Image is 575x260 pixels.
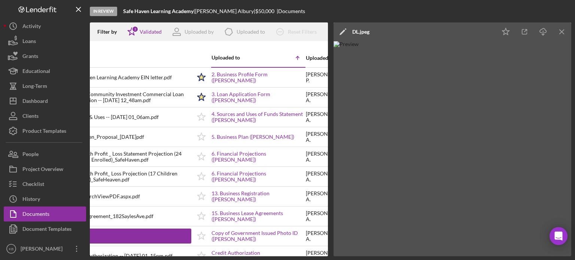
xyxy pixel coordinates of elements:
div: Product Templates [22,123,66,140]
a: 4. Sources and Uses of Funds Statement ([PERSON_NAME]) [212,111,305,123]
div: [PERSON_NAME] A . [306,91,347,103]
div: Documents [22,207,49,223]
div: SafeHaven_Proposal_[DATE]pdf [70,134,144,140]
div: [PERSON_NAME] P . [306,71,347,83]
div: Loans [22,34,36,51]
button: Grants [4,49,86,64]
div: In Review [90,7,117,16]
div: Project Overview [22,162,63,178]
a: 15. Business Lease Agreements ([PERSON_NAME]) [212,210,305,222]
div: [PERSON_NAME] Albury | [195,8,255,14]
div: 12-Month Profit _ Loss Statement Projection (24 Children Enrolled)_SafeHaven.pdf [70,151,191,163]
button: KB[PERSON_NAME] [4,241,86,256]
div: Safe Haven Learning Academy EIN letter.pdf [70,74,172,80]
div: Uploaded to [212,55,258,61]
button: Checklist [4,177,86,192]
a: 2. Business Profile Form ([PERSON_NAME]) [212,71,305,83]
button: Educational [4,64,86,79]
a: 6. Financial Projections ([PERSON_NAME]) [212,151,305,163]
text: KB [9,247,14,251]
a: 13. Business Registration ([PERSON_NAME]) [212,190,305,202]
div: Credit Authorization -- [DATE] 01_15pm.pdf [70,253,173,259]
button: Clients [4,108,86,123]
a: 6. Financial Projections ([PERSON_NAME]) [212,171,305,183]
div: Sources & Uses -- [DATE] 01_06am.pdf [70,114,159,120]
button: Long-Term [4,79,86,94]
button: Activity [4,19,86,34]
div: [PERSON_NAME] A . [306,111,347,123]
div: CorpSearchViewPDF.aspx.pdf [70,193,140,199]
div: Nectar Community Investment Commercial Loan Application -- [DATE] 12_48am.pdf [70,91,191,103]
button: History [4,192,86,207]
a: Copy of Government Issued Photo ID ([PERSON_NAME]) [212,230,305,242]
div: [PERSON_NAME] A . [306,230,347,242]
div: 2 [132,26,139,33]
div: Clients [22,108,39,125]
div: DL.jpeg [352,29,369,35]
div: $50,000 [255,8,277,14]
div: | [123,8,195,14]
div: Checklist [22,177,44,193]
div: Grants [22,49,38,65]
button: People [4,147,86,162]
div: | Documents [277,8,305,14]
button: Document Templates [4,221,86,236]
div: Filter by [97,29,122,35]
button: Loans [4,34,86,49]
div: Uploaded to [237,29,265,35]
div: Uploaded by [306,55,347,61]
div: 12-Month Profit_ Loss Projection (17 Children Enrolled)_SafeHeaven.pdf [70,171,191,183]
div: [PERSON_NAME] A . [306,171,347,183]
a: 3. Loan Application Form ([PERSON_NAME]) [212,91,305,103]
div: [PERSON_NAME] A . [306,190,347,202]
button: Documents [4,207,86,221]
div: Uploaded by [185,29,214,35]
div: Educational [22,64,50,80]
div: [PERSON_NAME] A . [306,210,347,222]
div: Validated [140,29,162,35]
div: [PERSON_NAME] A . [306,151,347,163]
div: People [22,147,39,163]
div: [PERSON_NAME] A . [306,131,347,143]
div: Document Templates [22,221,72,238]
div: Document [56,55,191,61]
div: [PERSON_NAME] [19,241,67,258]
button: Product Templates [4,123,86,138]
div: Long-Term [22,79,47,95]
div: LeasseAgreement_182SaylesAve.pdf [70,213,153,219]
button: Project Overview [4,162,86,177]
button: Dashboard [4,94,86,108]
div: Open Intercom Messenger [550,227,568,245]
div: History [22,192,40,208]
div: Reset Filters [288,24,317,39]
div: Activity [22,19,41,36]
a: 5. Business Plan ([PERSON_NAME]) [212,134,294,140]
b: Safe Haven Learning Academy [123,8,194,14]
img: Preview [334,41,572,256]
div: Dashboard [22,94,48,110]
button: Reset Filters [271,24,324,39]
